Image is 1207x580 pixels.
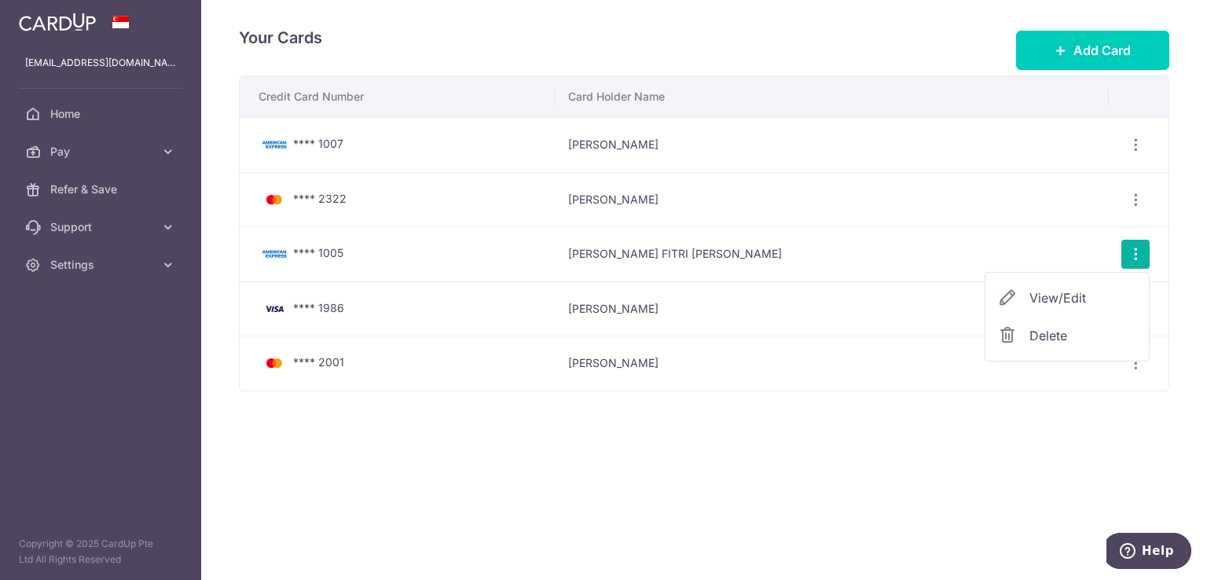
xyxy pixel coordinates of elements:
[35,11,68,25] span: Help
[240,76,556,117] th: Credit Card Number
[1029,326,1136,345] span: Delete
[556,76,1108,117] th: Card Holder Name
[50,106,154,122] span: Home
[19,13,96,31] img: CardUp
[1073,41,1131,60] span: Add Card
[259,190,290,209] img: Bank Card
[985,279,1149,317] a: View/Edit
[556,172,1108,227] td: [PERSON_NAME]
[259,354,290,373] img: Bank Card
[25,55,176,71] p: [EMAIL_ADDRESS][DOMAIN_NAME]
[556,281,1108,336] td: [PERSON_NAME]
[50,219,154,235] span: Support
[556,117,1108,172] td: [PERSON_NAME]
[556,226,1108,281] td: [PERSON_NAME] FITRI [PERSON_NAME]
[1106,533,1191,572] iframe: Opens a widget where you can find more information
[50,182,154,197] span: Refer & Save
[259,135,290,154] img: Bank Card
[1029,288,1136,307] span: View/Edit
[259,299,290,318] img: Bank Card
[50,144,154,160] span: Pay
[556,336,1108,391] td: [PERSON_NAME]
[985,317,1149,354] a: Delete
[259,244,290,263] img: Bank Card
[1016,31,1169,70] button: Add Card
[50,257,154,273] span: Settings
[239,25,322,50] h4: Your Cards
